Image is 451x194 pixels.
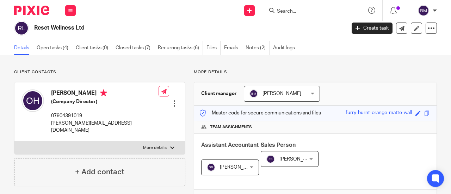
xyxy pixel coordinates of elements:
h2: Reset Wellness Ltd [34,24,280,32]
a: Emails [224,41,242,55]
span: Sales Person [261,142,296,148]
i: Primary [100,89,107,96]
p: [PERSON_NAME][EMAIL_ADDRESS][DOMAIN_NAME] [51,120,159,134]
h3: Client manager [201,90,237,97]
p: Client contacts [14,69,185,75]
a: Client tasks (0) [76,41,112,55]
a: Create task [352,23,393,34]
a: Recurring tasks (6) [158,41,203,55]
h5: (Company Director) [51,98,159,105]
div: furry-burnt-orange-matte-wall [346,109,412,117]
a: Notes (2) [246,41,270,55]
p: Master code for secure communications and files [199,109,321,117]
a: Files [206,41,221,55]
img: svg%3E [21,89,44,112]
span: Assistant Accountant [201,142,259,148]
img: svg%3E [249,89,258,98]
img: svg%3E [418,5,429,16]
img: svg%3E [207,163,215,171]
input: Search [276,8,340,15]
a: Open tasks (4) [37,41,72,55]
a: Closed tasks (7) [116,41,154,55]
p: More details [194,69,437,75]
span: [PERSON_NAME] [220,165,259,170]
p: 07904391019 [51,112,159,119]
span: [PERSON_NAME] [279,157,318,162]
a: Audit logs [273,41,298,55]
a: Details [14,41,33,55]
span: [PERSON_NAME] [262,91,301,96]
img: svg%3E [266,155,275,163]
img: Pixie [14,6,49,15]
p: More details [143,145,167,151]
h4: + Add contact [75,167,124,177]
h4: [PERSON_NAME] [51,89,159,98]
img: svg%3E [14,21,29,36]
span: Team assignments [210,124,252,130]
